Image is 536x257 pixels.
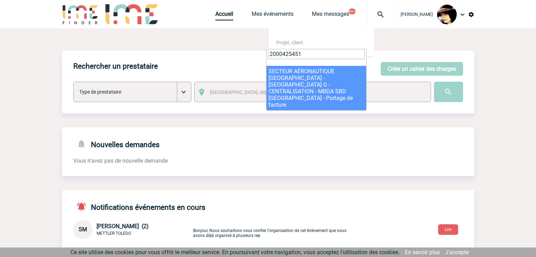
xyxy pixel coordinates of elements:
a: Lire [432,226,464,232]
input: Submit [434,82,463,102]
a: Accueil [215,11,233,20]
a: SM [PERSON_NAME] (2) METTLER TOLEDO Bonjour, Nous souhaitons vous confier l'organisation de cet é... [73,226,359,232]
a: En savoir plus [405,249,440,256]
span: [PERSON_NAME] [401,12,433,17]
span: SM [79,226,87,233]
h4: Notifications événements en cours [73,201,205,212]
img: IME-Finder [62,4,99,24]
span: Projet, client [276,40,303,45]
a: Mes messages [312,11,349,20]
a: Mes événements [252,11,294,20]
button: Lire [438,224,458,235]
img: 101023-0.jpg [437,5,457,24]
img: notifications-active-24-px-r.png [76,201,91,212]
span: Vous n'avez pas de nouvelle demande [73,157,168,164]
span: Ce site utilise des cookies pour vous offrir le meilleur service. En poursuivant votre navigation... [70,249,400,256]
img: notifications-24-px-g.png [76,139,91,149]
h4: Rechercher un prestataire [73,62,158,70]
span: METTLER TOLEDO [97,231,131,236]
li: SECTEUR AÉRONAUTIQUE [GEOGRAPHIC_DATA] - [GEOGRAPHIC_DATA] G - CENTRALISATION - MBDA SBD [GEOGRAP... [266,66,366,110]
span: [PERSON_NAME] (2) [97,223,149,230]
a: J'accepte [445,249,469,256]
button: 99+ [349,8,356,14]
h4: Nouvelles demandes [73,139,160,149]
span: [GEOGRAPHIC_DATA], département, région... [210,89,308,95]
p: Bonjour, Nous souhaitons vous confier l'organisation de cet évènement que nous avons déjà organis... [193,221,359,238]
div: Conversation privée : Client - Agence [73,220,192,239]
input: Mot clé [341,87,424,96]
